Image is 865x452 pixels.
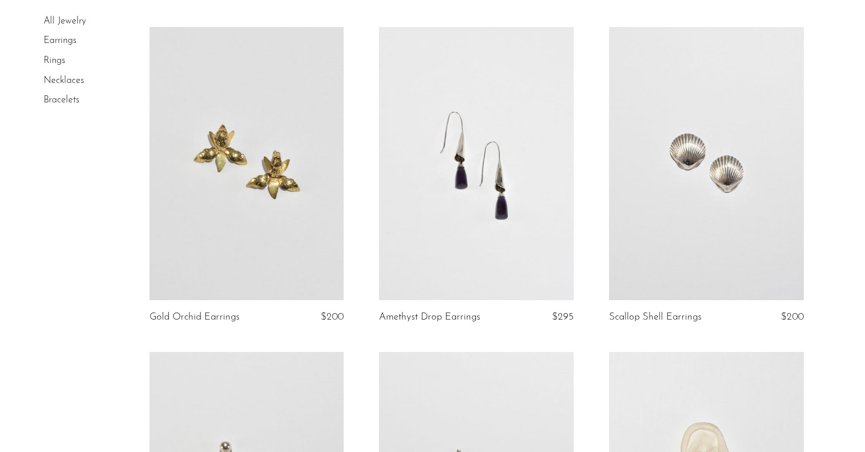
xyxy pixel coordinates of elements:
[609,312,701,323] a: Scallop Shell Earrings
[149,312,239,323] a: Gold Orchid Earrings
[379,312,480,323] a: Amethyst Drop Earrings
[781,312,804,322] span: $200
[321,312,344,322] span: $200
[44,95,79,105] a: Bracelets
[44,56,65,65] a: Rings
[44,36,76,46] a: Earrings
[44,16,86,26] a: All Jewelry
[552,312,574,322] span: $295
[44,76,84,85] a: Necklaces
